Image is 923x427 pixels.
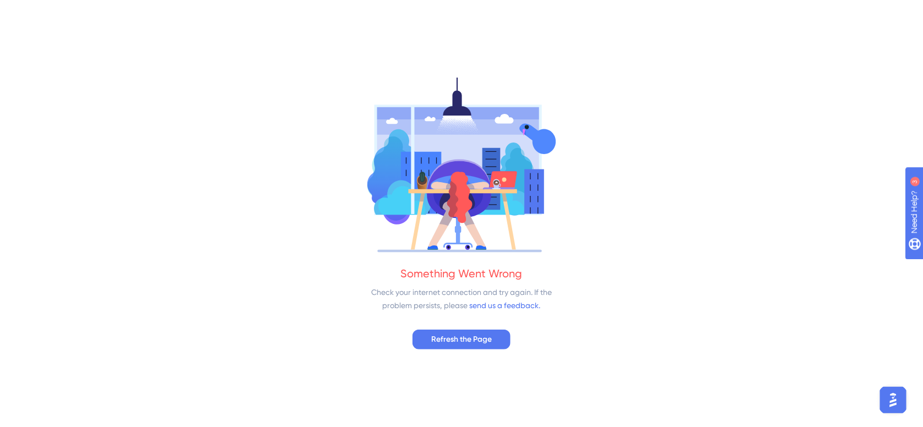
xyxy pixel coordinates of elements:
[365,286,558,312] div: Check your internet connection and try again. If the problem persists, please
[77,6,80,14] div: 3
[431,333,492,346] span: Refresh the Page
[877,384,910,417] iframe: UserGuiding AI Assistant Launcher
[412,330,511,349] button: Refresh the Page
[26,3,69,16] span: Need Help?
[470,301,541,310] a: send us a feedback.
[401,266,523,281] div: Something Went Wrong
